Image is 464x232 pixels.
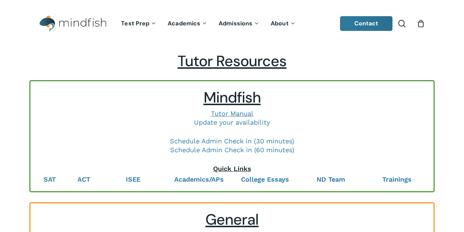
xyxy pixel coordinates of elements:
[213,165,251,172] span: Quick Links
[354,19,379,27] span: Contact
[126,175,140,183] a: ISEE
[317,175,345,183] a: ND Team
[417,19,425,28] a: Cart
[170,137,294,145] a: Schedule Admin Check in (30 minutes)
[44,175,56,183] a: SAT
[170,146,294,154] a: Schedule Admin Check in (60 minutes)
[178,51,286,71] span: Tutor Resources
[219,19,252,27] span: Admissions
[168,19,200,27] span: Academics
[211,110,253,117] a: Tutor Manual
[194,118,270,126] a: Update your availability
[205,210,259,229] span: General
[204,88,261,107] span: Mindfish
[162,21,213,27] a: Academics
[116,21,162,27] a: Test Prep
[213,21,265,27] a: Admissions
[340,16,393,31] a: Contact
[116,10,301,38] nav: Main Menu
[121,19,149,27] span: Test Prep
[77,175,90,183] a: ACT
[382,175,412,183] a: Trainings
[241,175,289,183] a: College Essays
[174,175,224,183] a: Academics/APs
[29,10,435,38] header: Main Menu
[271,19,289,27] span: About
[416,183,454,222] iframe: Chatbot
[265,21,302,27] a: About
